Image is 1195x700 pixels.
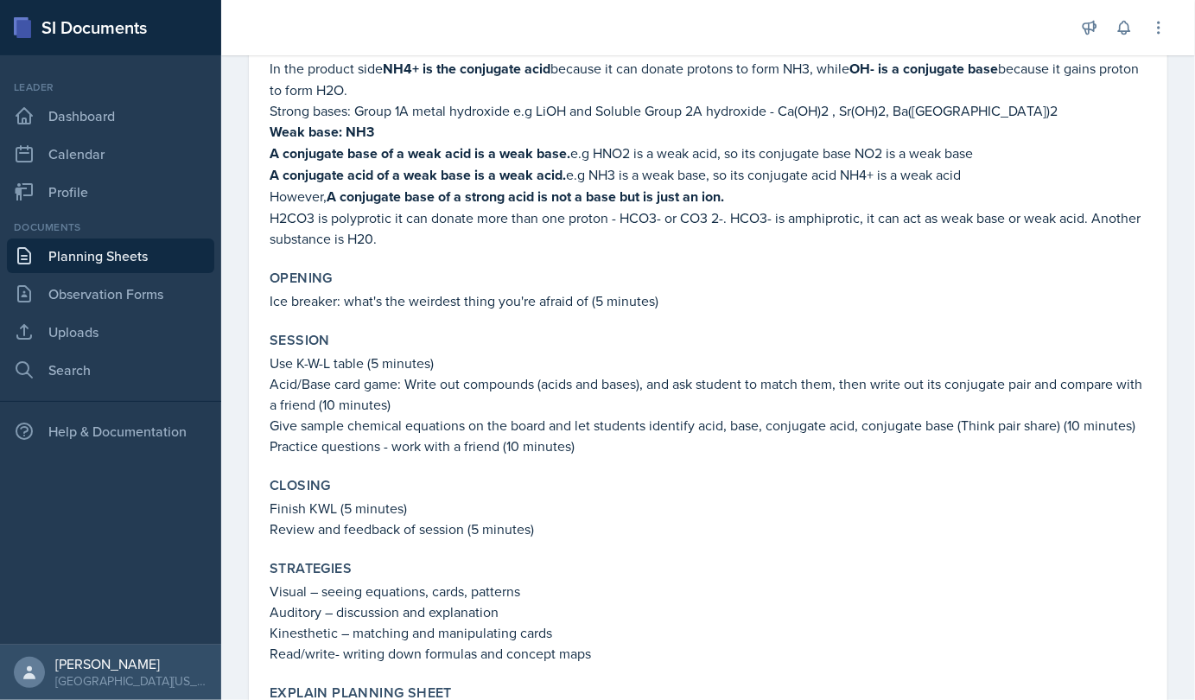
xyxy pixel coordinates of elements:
p: Give sample chemical equations on the board and let students identify acid, base, conjugate acid,... [270,415,1147,436]
div: [PERSON_NAME] [55,655,207,672]
div: Leader [7,80,214,95]
label: Session [270,332,330,349]
a: Search [7,353,214,387]
a: Calendar [7,137,214,171]
a: Observation Forms [7,277,214,311]
p: Visual – seeing equations, cards, patterns [270,581,1147,601]
strong: A conjugate base of a weak acid is a weak base. [270,143,570,163]
p: Ice breaker: what's the weirdest thing you're afraid of (5 minutes) [270,290,1147,311]
strong: A conjugate acid of a weak base is a weak acid. [270,165,566,185]
p: H2CO3 is polyprotic it can donate more than one proton - HCO3- or CO3 2-. HCO3- is amphiprotic, i... [270,207,1147,249]
label: Strategies [270,560,352,577]
label: Closing [270,477,331,494]
p: Practice questions - work with a friend (10 minutes) [270,436,1147,456]
p: Read/write- writing down formulas and concept maps [270,643,1147,664]
div: [GEOGRAPHIC_DATA][US_STATE] [55,672,207,690]
div: Help & Documentation [7,414,214,449]
label: Opening [270,270,333,287]
p: Acid/Base card game: Write out compounds (acids and bases), and ask student to match them, then w... [270,373,1147,415]
strong: OH- is a conjugate base [849,59,998,79]
p: e.g NH3 is a weak base, so its conjugate acid NH4+ is a weak acid [270,164,1147,186]
p: Review and feedback of session (5 minutes) [270,519,1147,539]
p: Use K-W-L table (5 minutes) [270,353,1147,373]
strong: A conjugate base of a strong acid is not a base but is just an ion. [327,187,724,207]
a: Planning Sheets [7,239,214,273]
p: In the product side because it can donate protons to form NH3, while because it gains proton to f... [270,58,1147,100]
div: Documents [7,220,214,235]
p: Kinesthetic – matching and manipulating cards [270,622,1147,643]
p: e.g HNO2 is a weak acid, so its conjugate base NO2 is a weak base [270,143,1147,164]
p: Auditory – discussion and explanation [270,601,1147,622]
a: Profile [7,175,214,209]
strong: Weak base: NH3 [270,122,374,142]
p: Finish KWL (5 minutes) [270,498,1147,519]
a: Dashboard [7,99,214,133]
a: Uploads [7,315,214,349]
strong: NH4+ is the conjugate acid [383,59,550,79]
p: However, [270,186,1147,207]
p: Strong bases: Group 1A metal hydroxide e.g LiOH and Soluble Group 2A hydroxide - Ca(OH)2 , Sr(OH)... [270,100,1147,121]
